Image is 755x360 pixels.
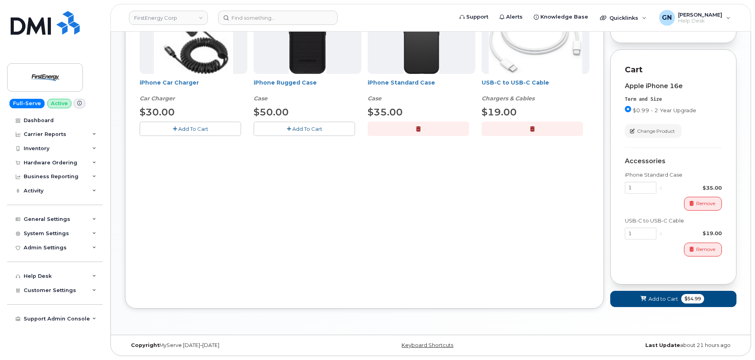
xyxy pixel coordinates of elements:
button: Add To Cart [254,122,355,136]
img: USB-C.jpg [489,4,582,74]
span: Help Desk [678,18,722,24]
a: iPhone Standard Case [368,79,435,86]
strong: Last Update [645,342,680,348]
span: [PERSON_NAME] [678,11,722,18]
button: Add To Cart [140,122,241,136]
span: Quicklinks [609,15,638,21]
div: iPhone Standard Case [368,79,475,102]
div: $35.00 [665,184,722,192]
img: iphonesecg.jpg [154,4,233,74]
a: Support [454,9,494,25]
em: Case [254,95,267,102]
img: Defender.jpg [289,4,326,74]
div: iPhone Standard Case [625,171,722,179]
div: Geoffrey Newport [654,10,736,26]
span: $0.99 - 2 Year Upgrade [633,107,696,113]
span: Alerts [506,13,523,21]
span: Knowledge Base [540,13,588,21]
div: iPhone Rugged Case [254,79,361,102]
input: $0.99 - 2 Year Upgrade [625,106,631,112]
span: $35.00 [368,106,403,118]
em: Case [368,95,381,102]
span: $19.00 [482,106,517,118]
span: Change Product [637,128,675,135]
a: Keyboard Shortcuts [402,342,453,348]
div: MyServe [DATE]–[DATE] [125,342,329,349]
span: Add To Cart [178,126,208,132]
span: Support [466,13,488,21]
div: iPhone Car Charger [140,79,247,102]
span: $54.99 [681,294,704,303]
div: Apple iPhone 16e [625,83,722,90]
span: Add to Cart [648,295,678,303]
a: USB-C to USB-C Cable [482,79,549,86]
div: $19.00 [665,230,722,237]
p: Cart [625,64,722,75]
em: Car Charger [140,95,175,102]
a: iPhone Car Charger [140,79,199,86]
span: $50.00 [254,106,289,118]
img: Symmetry.jpg [404,4,439,74]
a: Alerts [494,9,528,25]
button: Change Product [625,124,682,138]
span: Add To Cart [292,126,322,132]
div: Quicklinks [594,10,652,26]
span: Remove [696,200,715,207]
strong: Copyright [131,342,159,348]
button: Add to Cart $54.99 [610,291,736,307]
div: x [656,230,665,237]
a: Knowledge Base [528,9,594,25]
button: Remove [684,243,722,256]
div: USB-C to USB-C Cable [482,79,589,102]
div: Term and Size [625,96,722,103]
div: Accessories [625,158,722,165]
input: Find something... [218,11,338,25]
a: FirstEnergy Corp [129,11,208,25]
em: Chargers & Cables [482,95,534,102]
div: about 21 hours ago [533,342,736,349]
span: $30.00 [140,106,175,118]
div: USB-C to USB-C Cable [625,217,722,224]
iframe: Messenger Launcher [721,326,749,354]
button: Remove [684,197,722,211]
a: iPhone Rugged Case [254,79,317,86]
span: Remove [696,246,715,253]
span: GN [662,13,672,23]
div: x [656,184,665,192]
